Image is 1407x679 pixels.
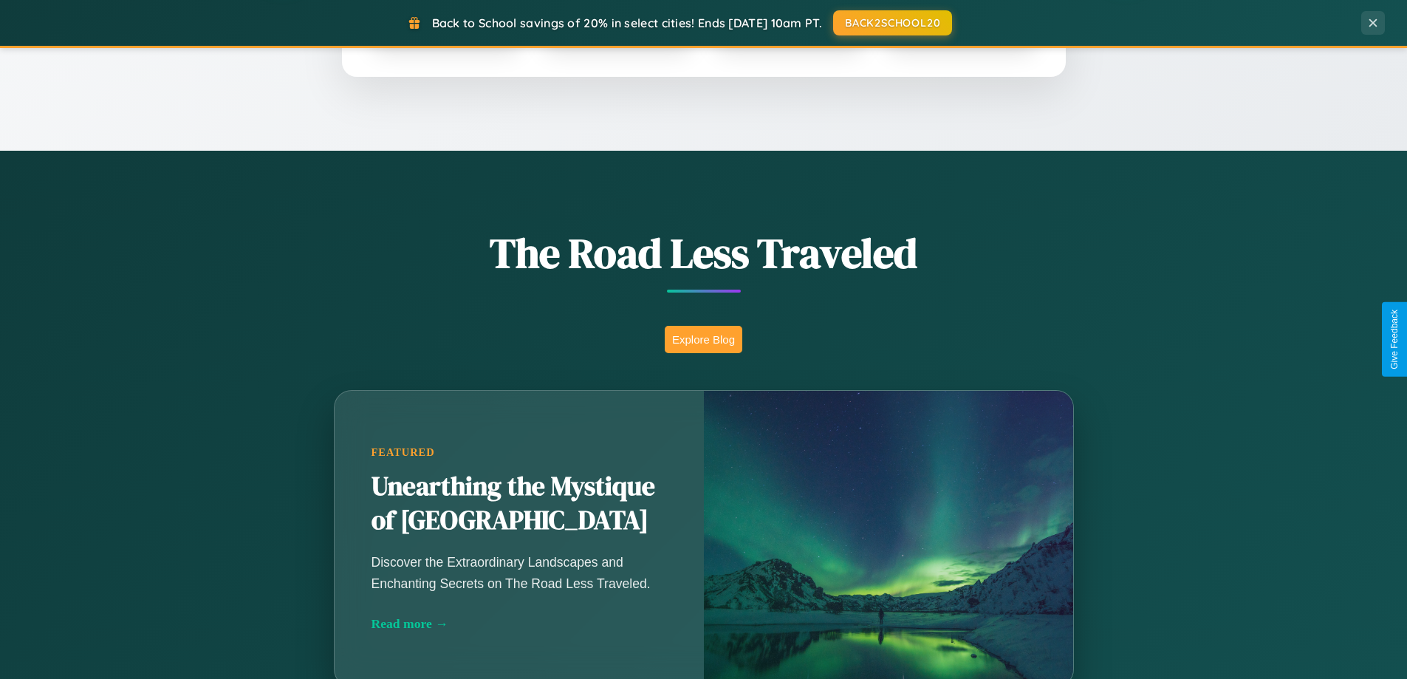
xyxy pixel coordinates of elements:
[665,326,742,353] button: Explore Blog
[261,225,1147,282] h1: The Road Less Traveled
[432,16,822,30] span: Back to School savings of 20% in select cities! Ends [DATE] 10am PT.
[833,10,952,35] button: BACK2SCHOOL20
[372,470,667,538] h2: Unearthing the Mystique of [GEOGRAPHIC_DATA]
[372,616,667,632] div: Read more →
[372,446,667,459] div: Featured
[372,552,667,593] p: Discover the Extraordinary Landscapes and Enchanting Secrets on The Road Less Traveled.
[1389,310,1400,369] div: Give Feedback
